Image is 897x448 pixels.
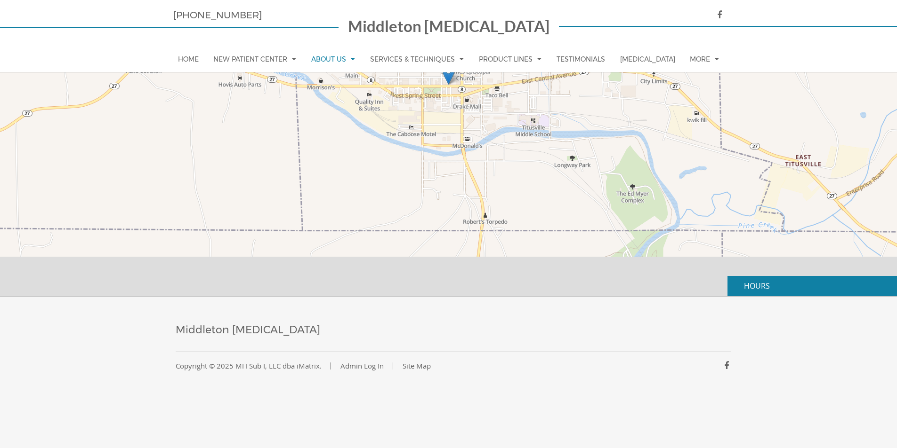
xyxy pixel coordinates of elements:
[552,47,610,72] a: Testimonials
[685,46,724,72] a: More
[173,9,262,21] a: [PHONE_NUMBER]
[715,361,731,370] a: icon facebook
[365,46,469,72] a: Services & Techniques
[331,361,393,370] a: Admin Log In
[708,10,724,20] a: icon facebook
[615,47,680,72] a: [MEDICAL_DATA]
[727,276,897,296] p: HOURS
[474,46,546,72] a: Product Lines
[166,361,331,370] a: Copyright © 2025 MH Sub I, LLC dba iMatrix.
[393,361,440,370] a: Site Map
[307,46,360,72] a: About Us
[443,65,454,85] img: Map Marker
[348,19,550,37] a: Middleton [MEDICAL_DATA]
[209,46,301,72] a: New Patient Center
[176,325,320,338] a: Middleton [MEDICAL_DATA]
[173,47,203,72] a: Home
